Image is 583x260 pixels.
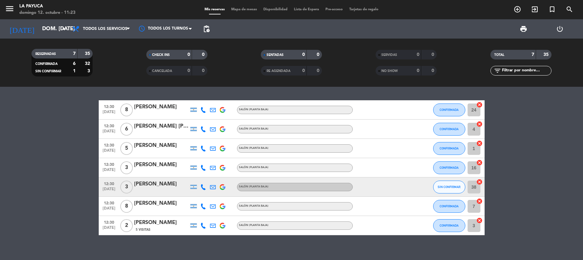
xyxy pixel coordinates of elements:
strong: 32 [85,61,91,66]
div: domingo 12. octubre - 11:23 [19,10,76,16]
span: SIN CONFIRMAR [438,185,460,189]
i: cancel [476,198,483,204]
span: Tarjetas de regalo [346,8,382,11]
span: pending_actions [203,25,210,33]
span: NO SHOW [381,69,398,73]
i: cancel [476,121,483,127]
button: menu [5,4,14,16]
i: search [566,5,573,13]
span: 12:30 [101,122,117,129]
span: RE AGENDADA [267,69,290,73]
strong: 6 [73,61,76,66]
span: 12:30 [101,103,117,110]
i: cancel [476,140,483,147]
strong: 0 [302,68,305,73]
i: arrow_drop_down [60,25,68,33]
span: 8 [120,200,133,213]
span: RESERVADAS [35,52,56,56]
img: google-logo.png [220,184,225,190]
span: [DATE] [101,226,117,233]
div: [PERSON_NAME] [134,219,189,227]
strong: 0 [317,52,321,57]
i: cancel [476,217,483,224]
img: google-logo.png [220,203,225,209]
span: CANCELADA [152,69,172,73]
img: google-logo.png [220,107,225,113]
button: CONFIRMADA [433,103,465,116]
strong: 1 [73,69,76,73]
strong: 0 [432,68,435,73]
i: cancel [476,179,483,185]
span: Mapa de mesas [228,8,260,11]
span: Lista de Espera [291,8,322,11]
span: 6 [120,123,133,136]
span: 12:30 [101,180,117,187]
span: 12:30 [101,218,117,226]
span: [DATE] [101,168,117,175]
strong: 35 [85,51,91,56]
span: Salón (planta baja) [239,147,269,149]
button: CONFIRMADA [433,200,465,213]
span: 5 [120,142,133,155]
strong: 35 [543,52,550,57]
span: Pre-acceso [322,8,346,11]
i: filter_list [494,67,501,75]
span: [DATE] [101,187,117,194]
span: 12:30 [101,199,117,206]
span: Salón (planta baja) [239,224,269,227]
img: google-logo.png [220,146,225,151]
span: [DATE] [101,206,117,214]
span: Salón (planta baja) [239,205,269,207]
span: Salón (planta baja) [239,128,269,130]
span: CONFIRMADA [440,127,459,131]
strong: 7 [73,51,76,56]
strong: 0 [202,52,206,57]
strong: 0 [202,68,206,73]
span: 3 [120,181,133,193]
span: 12:30 [101,160,117,168]
span: SIN CONFIRMAR [35,70,61,73]
span: Todos los servicios [83,27,127,31]
strong: 0 [417,52,419,57]
span: [DATE] [101,110,117,117]
i: menu [5,4,14,13]
span: CONFIRMADA [440,166,459,169]
span: 12:30 [101,141,117,148]
span: CONFIRMADA [35,62,58,66]
span: [DATE] [101,148,117,156]
span: Disponibilidad [260,8,291,11]
strong: 3 [87,69,91,73]
div: [PERSON_NAME] [134,180,189,188]
span: Mis reservas [201,8,228,11]
button: SIN CONFIRMAR [433,181,465,193]
div: [PERSON_NAME] [PERSON_NAME] [134,122,189,130]
span: CONFIRMADA [440,204,459,208]
span: print [520,25,527,33]
i: power_settings_new [556,25,564,33]
span: TOTAL [494,53,504,57]
i: cancel [476,102,483,108]
strong: 0 [187,68,190,73]
img: google-logo.png [220,126,225,132]
span: 8 [120,103,133,116]
i: add_circle_outline [514,5,521,13]
span: Salón (planta baja) [239,108,269,111]
span: CONFIRMADA [440,224,459,227]
i: turned_in_not [548,5,556,13]
input: Filtrar por nombre... [501,67,551,74]
span: SERVIDAS [381,53,397,57]
strong: 0 [317,68,321,73]
span: SENTADAS [267,53,284,57]
span: CONFIRMADA [440,147,459,150]
div: [PERSON_NAME] [134,103,189,111]
strong: 0 [302,52,305,57]
div: [PERSON_NAME] [134,161,189,169]
div: La Payuca [19,3,76,10]
span: 5 Visitas [136,227,150,232]
strong: 0 [417,68,419,73]
i: [DATE] [5,22,39,36]
div: [PERSON_NAME] [134,141,189,150]
i: exit_to_app [531,5,539,13]
button: CONFIRMADA [433,123,465,136]
span: 2 [120,219,133,232]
